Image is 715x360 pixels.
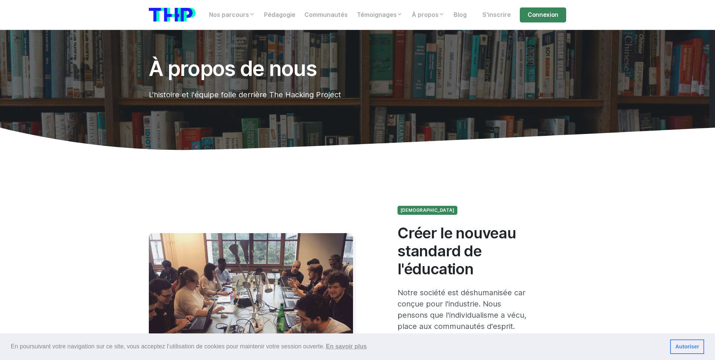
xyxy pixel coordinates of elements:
a: Témoignages [352,7,407,22]
a: À propos [407,7,449,22]
a: dismiss cookie message [670,339,704,354]
a: S'inscrire [478,7,515,22]
a: Nos parcours [205,7,260,22]
p: L'histoire et l'équipe folle derrière The Hacking Project [149,89,495,100]
span: Créer le nouveau standard de l'éducation [398,224,516,278]
a: Pédagogie [260,7,300,22]
a: learn more about cookies [325,341,368,352]
h1: À propos de nous [149,57,495,80]
span: En poursuivant votre navigation sur ce site, vous acceptez l’utilisation de cookies pour mainteni... [11,341,664,352]
a: Blog [449,7,471,22]
img: logo [149,8,196,22]
a: Connexion [520,7,566,22]
a: Communautés [300,7,352,22]
span: [DEMOGRAPHIC_DATA] [398,206,457,215]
